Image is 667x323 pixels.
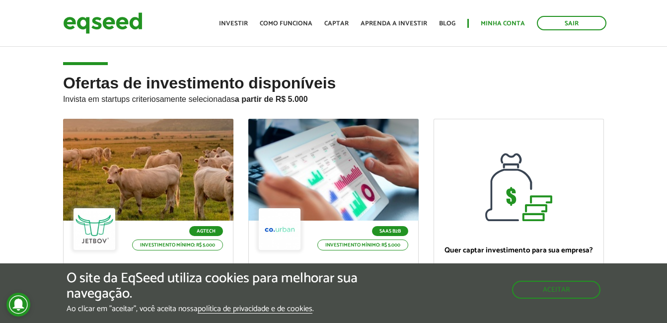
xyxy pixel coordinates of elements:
a: Blog [439,20,455,27]
a: Como funciona [260,20,312,27]
a: Captar [324,20,349,27]
a: Sair [537,16,606,30]
a: política de privacidade e de cookies [198,305,312,314]
h2: Ofertas de investimento disponíveis [63,75,604,119]
img: EqSeed [63,10,143,36]
strong: a partir de R$ 5.000 [235,95,308,103]
a: Aprenda a investir [361,20,427,27]
a: Investir [219,20,248,27]
p: SaaS B2B [372,226,408,236]
p: Investimento mínimo: R$ 5.000 [132,240,223,250]
p: Investimento mínimo: R$ 5.000 [317,240,408,250]
p: Quer captar investimento para sua empresa? [444,246,593,255]
p: Invista em startups criteriosamente selecionadas [63,92,604,104]
button: Aceitar [512,281,600,299]
a: Minha conta [481,20,525,27]
h5: O site da EqSeed utiliza cookies para melhorar sua navegação. [67,271,387,302]
p: Agtech [189,226,223,236]
p: Ao clicar em "aceitar", você aceita nossa . [67,304,387,314]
